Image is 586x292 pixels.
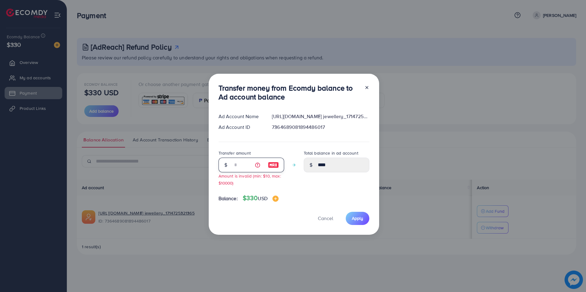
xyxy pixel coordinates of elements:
label: Transfer amount [219,150,251,156]
div: Ad Account ID [214,124,267,131]
span: Cancel [318,215,333,222]
span: USD [258,195,267,202]
h3: Transfer money from Ecomdy balance to Ad account balance [219,84,360,101]
span: Apply [352,215,363,221]
div: 7364689081894486017 [267,124,374,131]
img: image [272,196,279,202]
button: Cancel [310,212,341,225]
h4: $330 [243,194,279,202]
span: Balance: [219,195,238,202]
label: Total balance in ad account [304,150,358,156]
small: Amount is invalid (min: $10, max: $10000) [219,173,281,186]
div: Ad Account Name [214,113,267,120]
div: [URL][DOMAIN_NAME] jewellery_1714725321365 [267,113,374,120]
button: Apply [346,212,369,225]
img: image [268,161,279,169]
